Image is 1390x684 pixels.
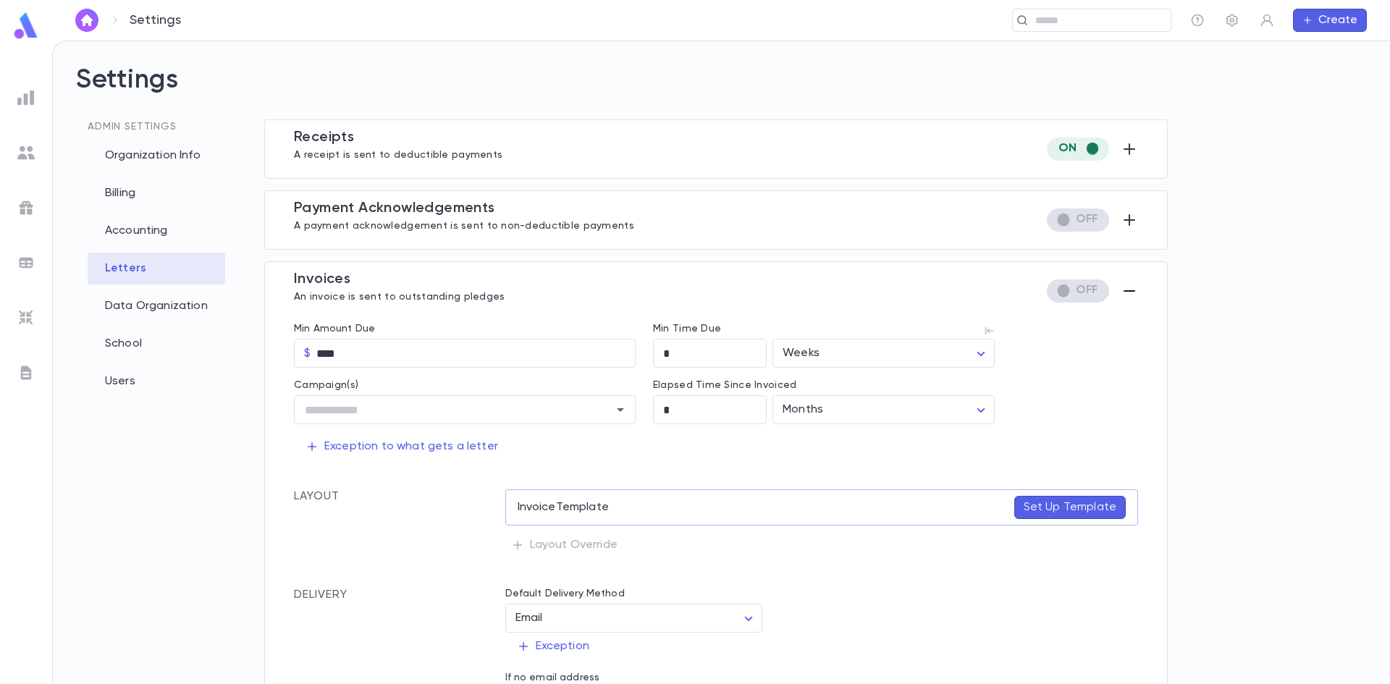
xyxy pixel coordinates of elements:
[294,588,347,602] span: Delivery
[294,130,354,145] span: Receipt s
[130,12,181,28] p: Settings
[505,672,600,683] label: If no email address
[1014,496,1126,519] button: Set Up Template
[88,328,225,360] div: School
[17,364,35,381] img: letters_grey.7941b92b52307dd3b8a917253454ce1c.svg
[517,639,589,654] p: Exception
[304,346,311,360] p: $
[610,400,631,420] button: Open
[78,14,96,26] img: home_white.a664292cf8c1dea59945f0da9f25487c.svg
[772,339,995,368] div: Weeks
[505,633,601,660] button: Exception
[294,201,495,216] span: Payment Acknowledgement s
[294,217,634,232] p: A payment acknowledgement is sent to non-deductible payments
[17,254,35,271] img: batches_grey.339ca447c9d9533ef1741baa751efc33.svg
[505,489,1139,525] div: Invoice Template
[76,64,1367,119] h2: Settings
[17,199,35,216] img: campaigns_grey.99e729a5f7ee94e3726e6486bddda8f1.svg
[88,122,177,132] span: Admin Settings
[17,309,35,326] img: imports_grey.530a8a0e642e233f2baf0ef88e8c9fcb.svg
[88,253,225,284] div: Letters
[515,612,543,624] span: Email
[1024,500,1116,515] p: Set Up Template
[17,144,35,161] img: students_grey.60c7aba0da46da39d6d829b817ac14fc.svg
[505,604,762,633] div: Email
[294,379,636,391] p: Campaign(s)
[653,379,995,391] p: Elapsed Time Since Invoiced
[783,404,823,415] span: Months
[1046,279,1109,303] div: Missing letter template
[17,89,35,106] img: reports_grey.c525e4749d1bce6a11f5fe2a8de1b229.svg
[12,12,41,40] img: logo
[294,288,505,303] p: An invoice is sent to outstanding pledges
[1293,9,1367,32] button: Create
[653,323,721,339] p: Min Time Due
[306,439,498,454] p: Exception to what gets a letter
[88,290,225,322] div: Data Organization
[294,433,510,460] button: Exception to what gets a letter
[88,366,225,397] div: Users
[505,588,625,599] label: Default Delivery Method
[294,272,350,287] span: Invoice s
[1046,208,1109,232] div: Missing letter template
[88,140,225,172] div: Organization Info
[88,177,225,209] div: Billing
[88,215,225,247] div: Accounting
[783,347,820,359] span: Weeks
[772,396,995,424] div: Months
[294,491,340,502] span: Layout
[294,323,636,334] label: Min Amount Due
[294,146,502,161] p: A receipt is sent to deductible payments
